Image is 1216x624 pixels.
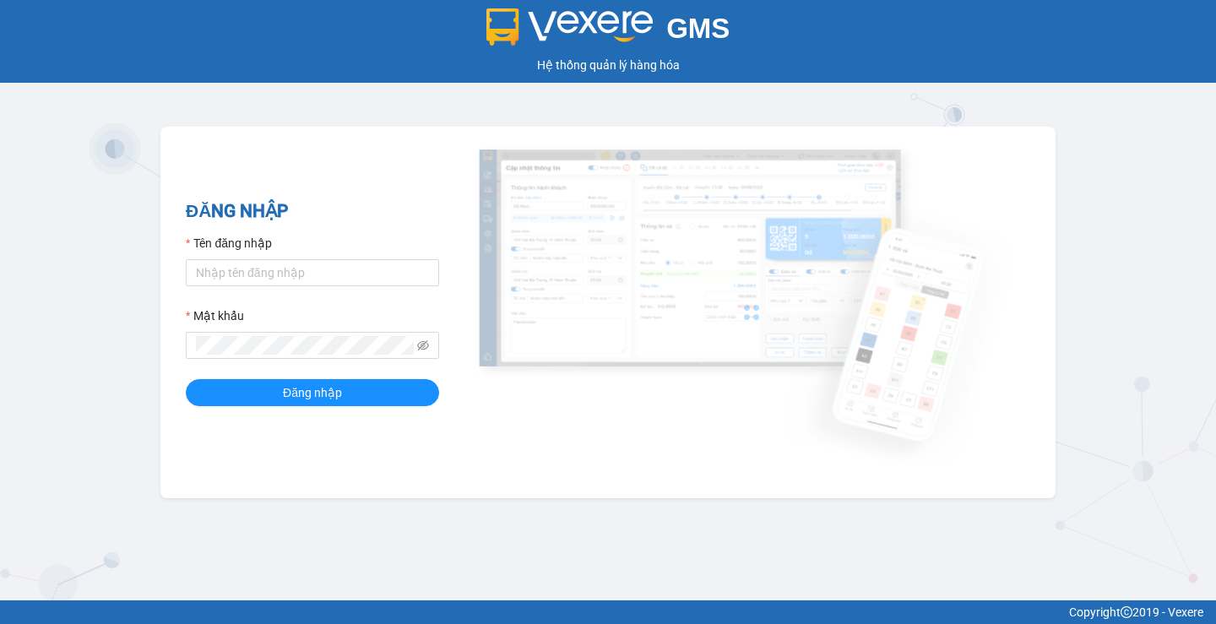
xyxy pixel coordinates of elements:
[186,234,272,252] label: Tên đăng nhập
[486,8,654,46] img: logo 2
[186,198,439,225] h2: ĐĂNG NHẬP
[13,603,1203,621] div: Copyright 2019 - Vexere
[486,25,730,39] a: GMS
[196,336,414,355] input: Mật khẩu
[666,13,730,44] span: GMS
[4,56,1212,74] div: Hệ thống quản lý hàng hóa
[186,379,439,406] button: Đăng nhập
[417,339,429,351] span: eye-invisible
[1121,606,1132,618] span: copyright
[283,383,342,402] span: Đăng nhập
[186,307,244,325] label: Mật khẩu
[186,259,439,286] input: Tên đăng nhập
